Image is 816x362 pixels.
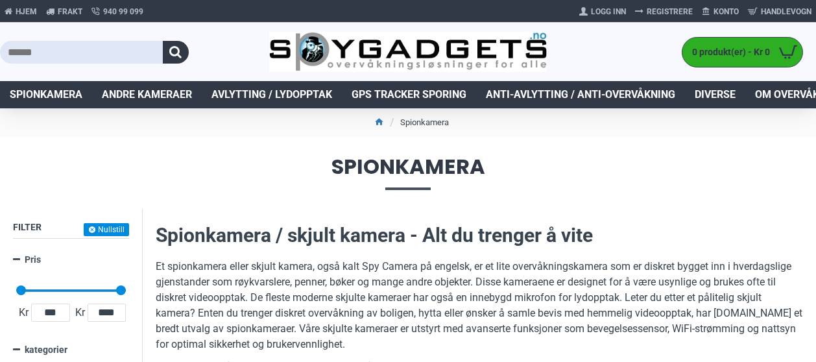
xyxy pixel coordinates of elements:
[16,305,31,320] span: Kr
[156,222,803,249] h2: Spionkamera / skjult kamera - Alt du trenger å vite
[269,32,547,72] img: SpyGadgets.no
[682,38,802,67] a: 0 produkt(er) - Kr 0
[743,1,816,22] a: Handlevogn
[58,6,82,18] span: Frakt
[697,1,743,22] a: Konto
[761,6,811,18] span: Handlevogn
[682,45,773,59] span: 0 produkt(er) - Kr 0
[10,87,82,103] span: Spionkamera
[13,248,129,271] a: Pris
[73,305,88,320] span: Kr
[156,259,803,352] p: Et spionkamera eller skjult kamera, også kalt Spy Camera på engelsk, er et lite overvåkningskamer...
[630,1,697,22] a: Registrere
[84,223,129,236] button: Nullstill
[92,81,202,108] a: Andre kameraer
[13,222,42,232] span: Filter
[202,81,342,108] a: Avlytting / Lydopptak
[591,6,626,18] span: Logg Inn
[16,6,37,18] span: Hjem
[211,87,332,103] span: Avlytting / Lydopptak
[695,87,736,103] span: Diverse
[486,87,675,103] span: Anti-avlytting / Anti-overvåkning
[476,81,685,108] a: Anti-avlytting / Anti-overvåkning
[352,87,466,103] span: GPS Tracker Sporing
[13,339,129,361] a: kategorier
[575,1,630,22] a: Logg Inn
[714,6,739,18] span: Konto
[102,87,192,103] span: Andre kameraer
[647,6,693,18] span: Registrere
[13,156,803,189] span: Spionkamera
[103,6,143,18] span: 940 99 099
[342,81,476,108] a: GPS Tracker Sporing
[685,81,745,108] a: Diverse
